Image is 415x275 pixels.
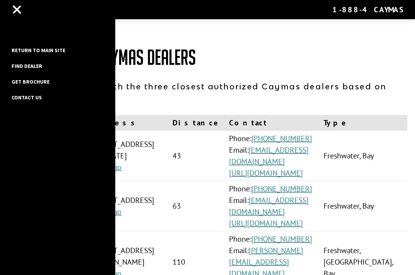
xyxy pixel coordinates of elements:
td: [STREET_ADDRESS] [86,181,169,231]
th: Distance [169,115,225,131]
td: 63 [169,181,225,231]
td: [STREET_ADDRESS][US_STATE] [86,131,169,181]
a: Contact Us [8,92,69,102]
a: [EMAIL_ADDRESS][DOMAIN_NAME] [229,145,309,166]
th: Contact [225,115,319,131]
a: [PHONE_NUMBER] [251,184,312,194]
a: [EMAIL_ADDRESS][DOMAIN_NAME] [229,195,309,217]
a: Find Dealer [8,61,69,71]
td: Phone: Email: [225,181,319,231]
th: Type [320,115,407,131]
div: 1-888-4CAYMAS [332,5,403,15]
td: 43 [169,131,225,181]
a: [URL][DOMAIN_NAME] [229,218,303,228]
a: Get Brochure [8,77,69,87]
a: [PHONE_NUMBER] [251,133,312,143]
a: Return to main site [8,45,69,55]
a: [URL][DOMAIN_NAME] [229,168,303,178]
h1: Your Closest Caymas Dealers [8,46,407,69]
td: Phone: Email: [225,131,319,181]
a: [PHONE_NUMBER] [251,234,312,244]
p: We've matched you with the three closest authorized Caymas dealers based on your location. [8,81,407,104]
td: Freshwater, Bay [320,131,407,181]
td: Freshwater, Bay [320,181,407,231]
th: Address [86,115,169,131]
